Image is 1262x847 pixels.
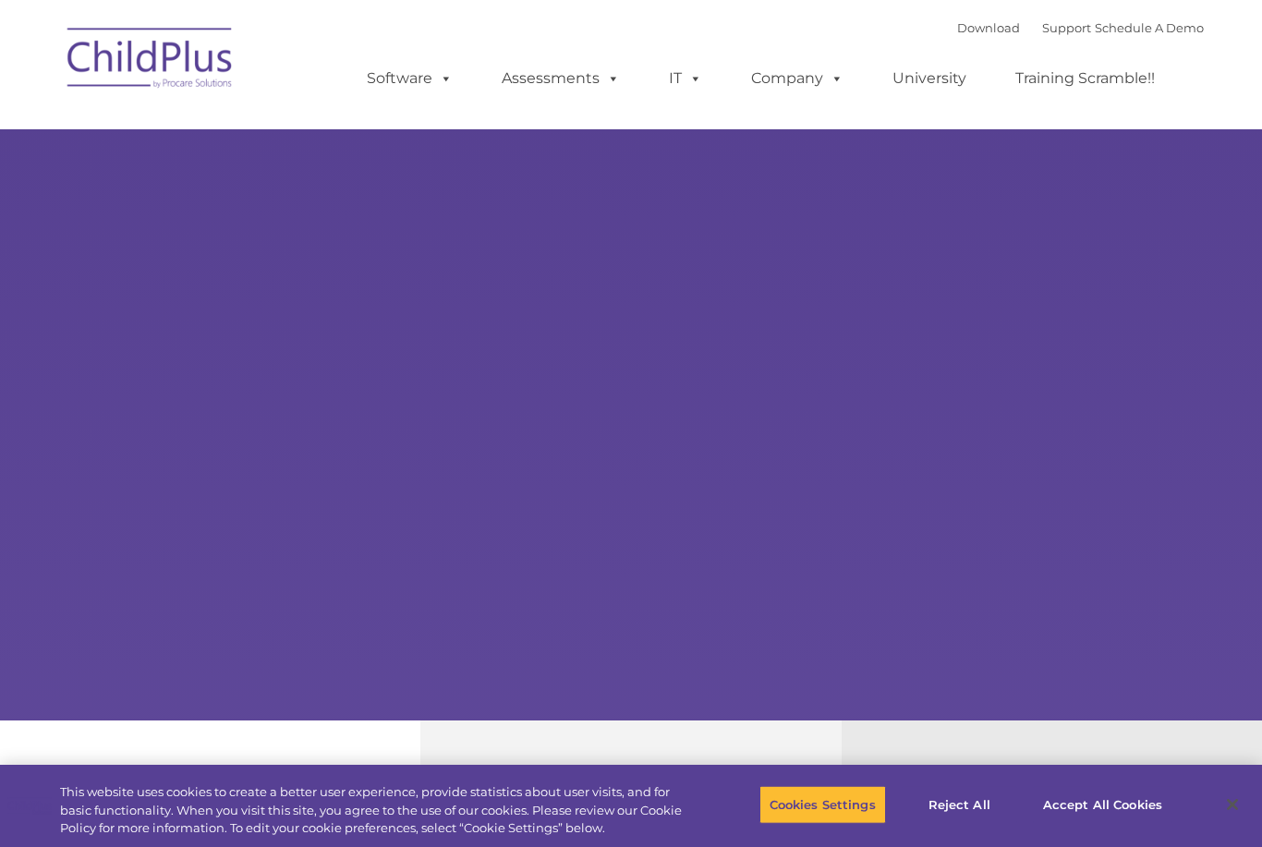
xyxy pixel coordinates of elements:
button: Cookies Settings [759,785,886,824]
a: IT [650,60,721,97]
a: Company [733,60,862,97]
font: | [957,20,1204,35]
img: ChildPlus by Procare Solutions [58,15,243,107]
a: Software [348,60,471,97]
a: Support [1042,20,1091,35]
a: University [874,60,985,97]
div: This website uses cookies to create a better user experience, provide statistics about user visit... [60,783,694,838]
button: Accept All Cookies [1033,785,1172,824]
button: Close [1212,784,1253,825]
a: Download [957,20,1020,35]
button: Reject All [902,785,1017,824]
a: Training Scramble!! [997,60,1173,97]
a: Schedule A Demo [1095,20,1204,35]
a: Assessments [483,60,638,97]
